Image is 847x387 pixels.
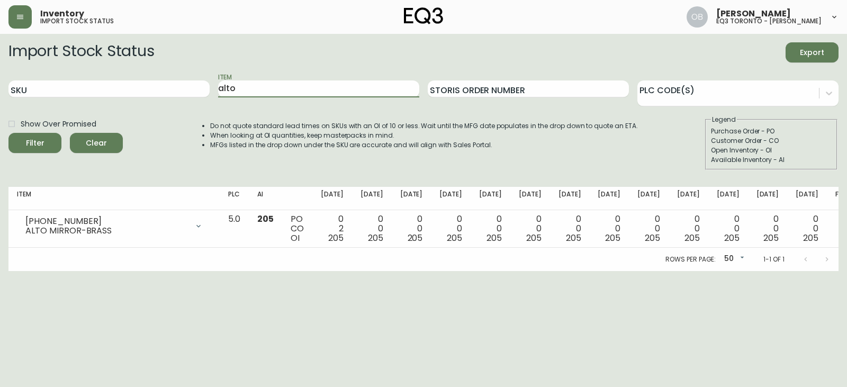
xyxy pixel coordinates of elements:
[220,187,249,210] th: PLC
[708,187,748,210] th: [DATE]
[40,18,114,24] h5: import stock status
[711,155,832,165] div: Available Inventory - AI
[677,214,700,243] div: 0 0
[665,255,716,264] p: Rows per page:
[70,133,123,153] button: Clear
[550,187,590,210] th: [DATE]
[526,232,542,244] span: 205
[748,187,788,210] th: [DATE]
[720,250,746,268] div: 50
[486,232,502,244] span: 205
[249,187,282,210] th: AI
[78,137,114,150] span: Clear
[368,232,383,244] span: 205
[589,187,629,210] th: [DATE]
[8,187,220,210] th: Item
[786,42,839,62] button: Export
[669,187,708,210] th: [DATE]
[629,187,669,210] th: [DATE]
[210,131,638,140] li: When looking at OI quantities, keep masterpacks in mind.
[796,214,818,243] div: 0 0
[352,187,392,210] th: [DATE]
[408,232,423,244] span: 205
[8,42,154,62] h2: Import Stock Status
[566,232,581,244] span: 205
[794,46,830,59] span: Export
[763,255,785,264] p: 1-1 of 1
[25,217,188,226] div: [PHONE_NUMBER]
[724,232,740,244] span: 205
[711,115,737,124] legend: Legend
[328,232,344,244] span: 205
[687,6,708,28] img: 8e0065c524da89c5c924d5ed86cfe468
[40,10,84,18] span: Inventory
[598,214,620,243] div: 0 0
[711,146,832,155] div: Open Inventory - OI
[210,140,638,150] li: MFGs listed in the drop down under the SKU are accurate and will align with Sales Portal.
[637,214,660,243] div: 0 0
[645,232,660,244] span: 205
[404,7,443,24] img: logo
[291,214,304,243] div: PO CO
[439,214,462,243] div: 0 0
[220,210,249,248] td: 5.0
[312,187,352,210] th: [DATE]
[479,214,502,243] div: 0 0
[400,214,423,243] div: 0 0
[25,226,188,236] div: ALTO MIRROR-BRASS
[711,136,832,146] div: Customer Order - CO
[210,121,638,131] li: Do not quote standard lead times on SKUs with an OI of 10 or less. Wait until the MFG date popula...
[787,187,827,210] th: [DATE]
[717,214,740,243] div: 0 0
[321,214,344,243] div: 0 2
[8,133,61,153] button: Filter
[763,232,779,244] span: 205
[392,187,431,210] th: [DATE]
[431,187,471,210] th: [DATE]
[711,127,832,136] div: Purchase Order - PO
[257,213,274,225] span: 205
[558,214,581,243] div: 0 0
[716,10,791,18] span: [PERSON_NAME]
[519,214,542,243] div: 0 0
[361,214,383,243] div: 0 0
[605,232,620,244] span: 205
[684,232,700,244] span: 205
[716,18,822,24] h5: eq3 toronto - [PERSON_NAME]
[291,232,300,244] span: OI
[756,214,779,243] div: 0 0
[447,232,462,244] span: 205
[26,137,44,150] div: Filter
[17,214,211,238] div: [PHONE_NUMBER]ALTO MIRROR-BRASS
[21,119,96,130] span: Show Over Promised
[471,187,510,210] th: [DATE]
[803,232,818,244] span: 205
[510,187,550,210] th: [DATE]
